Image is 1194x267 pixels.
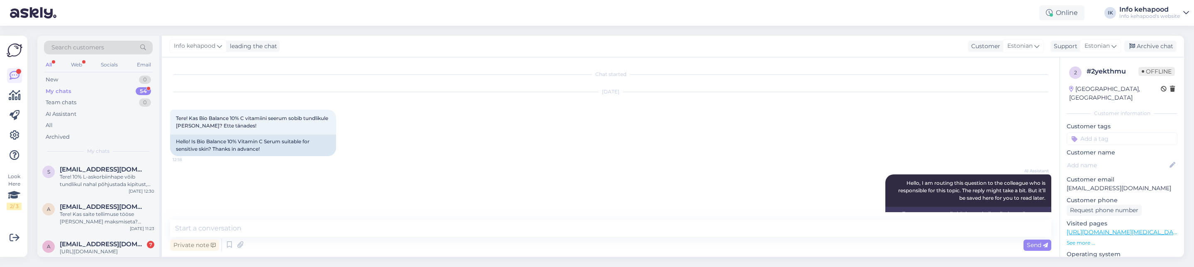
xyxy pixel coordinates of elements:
[1067,122,1177,131] p: Customer tags
[170,71,1051,78] div: Chat started
[7,203,22,210] div: 2 / 3
[44,59,54,70] div: All
[170,240,219,251] div: Private note
[1084,42,1110,51] span: Estonian
[1067,148,1177,157] p: Customer name
[1067,161,1168,170] input: Add name
[130,225,154,232] div: [DATE] 11:23
[60,240,146,248] span: annelimusto@gmail.com
[1087,66,1138,76] div: # 2yekthmu
[885,207,1051,236] div: Tere, ma suunan selle küsimuse kolleegile, kes selle teema eest vastutab. Vastuse saamine võib ve...
[46,76,58,84] div: New
[46,133,70,141] div: Archived
[1018,168,1049,174] span: AI Assistant
[60,211,154,225] div: Tere! Kas saite tellimuse tööse [PERSON_NAME] maksmiseta? Tellimus [PERSON_NAME] jääb kinni, saan...
[60,173,154,188] div: Tere! 10% L-askorbiinhape võib tundlikul nahal põhjustada kipitust, punetust või ärritust, eriti ...
[1119,6,1180,13] div: Info kehapood
[1119,6,1189,20] a: Info kehapoodInfo kehapood's website
[47,243,51,250] span: a
[129,188,154,194] div: [DATE] 12:30
[47,169,50,175] span: s
[7,173,22,210] div: Look Here
[46,87,71,96] div: My chats
[170,88,1051,96] div: [DATE]
[136,87,151,96] div: 54
[1007,42,1033,51] span: Estonian
[1074,69,1077,76] span: 2
[1027,241,1048,249] span: Send
[1104,7,1116,19] div: IK
[1124,41,1177,52] div: Archive chat
[1050,42,1077,51] div: Support
[1138,67,1175,76] span: Offline
[46,98,76,107] div: Team chats
[139,98,151,107] div: 0
[176,115,329,129] span: Tere! Kas Bio Balance 10% C vitamiini seerum sobib tundlikule [PERSON_NAME]? Ette tänades!
[46,121,53,130] div: All
[174,42,215,51] span: Info kehapood
[1067,219,1177,228] p: Visited pages
[7,42,22,58] img: Askly Logo
[1067,175,1177,184] p: Customer email
[1069,85,1161,102] div: [GEOGRAPHIC_DATA], [GEOGRAPHIC_DATA]
[1119,13,1180,20] div: Info kehapood's website
[139,76,151,84] div: 0
[60,203,146,211] span: agneskandroo@gmail.com
[1067,239,1177,247] p: See more ...
[968,42,1000,51] div: Customer
[227,42,277,51] div: leading the chat
[51,43,104,52] span: Search customers
[173,157,204,163] span: 12:18
[1067,205,1142,216] div: Request phone number
[99,59,119,70] div: Socials
[47,206,51,212] span: a
[87,147,110,155] span: My chats
[1067,132,1177,145] input: Add a tag
[46,110,76,118] div: AI Assistant
[147,241,154,248] div: 7
[135,59,153,70] div: Email
[170,135,336,156] div: Hello! Is Bio Balance 10% Vitamin C Serum suitable for sensitive skin? Thanks in advance!
[1039,5,1084,20] div: Online
[60,248,154,263] div: [URL][DOMAIN_NAME][PERSON_NAME]
[1067,184,1177,193] p: [EMAIL_ADDRESS][DOMAIN_NAME]
[1067,196,1177,205] p: Customer phone
[1067,228,1182,236] a: [URL][DOMAIN_NAME][MEDICAL_DATA]
[898,180,1047,201] span: Hello, I am routing this question to the colleague who is responsible for this topic. The reply m...
[60,166,146,173] span: sova26@yandex.com
[1067,250,1177,259] p: Operating system
[69,59,84,70] div: Web
[1067,110,1177,117] div: Customer information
